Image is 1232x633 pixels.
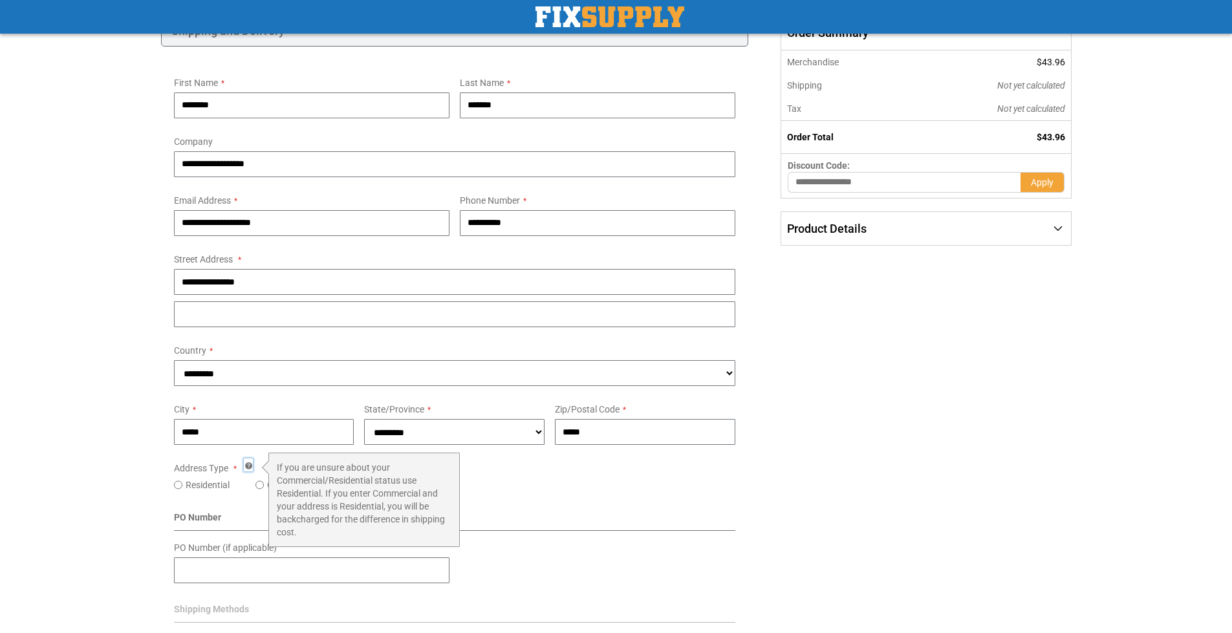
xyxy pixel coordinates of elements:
span: Zip/Postal Code [555,404,620,414]
a: store logo [535,6,684,27]
span: $43.96 [1037,57,1065,67]
span: City [174,404,189,414]
span: Not yet calculated [997,80,1065,91]
span: Not yet calculated [997,103,1065,114]
span: Apply [1031,177,1054,188]
span: First Name [174,78,218,88]
span: Street Address [174,254,233,264]
span: Product Details [787,222,867,235]
th: Merchandise [781,50,910,74]
strong: Order Total [787,132,834,142]
span: Phone Number [460,195,520,206]
span: Email Address [174,195,231,206]
span: Company [174,136,213,147]
label: Commercial [267,478,315,491]
span: $43.96 [1037,132,1065,142]
span: Address Type [174,463,228,473]
span: Shipping [787,80,822,91]
span: Country [174,345,206,356]
span: Last Name [460,78,504,88]
img: Fix Industrial Supply [535,6,684,27]
span: State/Province [364,404,424,414]
span: PO Number (if applicable) [174,542,277,553]
div: If you are unsure about your Commercial/Residential status use Residential. If you enter Commerci... [268,453,460,547]
label: Residential [186,478,230,491]
button: Apply [1021,172,1064,193]
span: Discount Code: [788,160,850,171]
div: PO Number [174,511,736,531]
th: Tax [781,97,910,121]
